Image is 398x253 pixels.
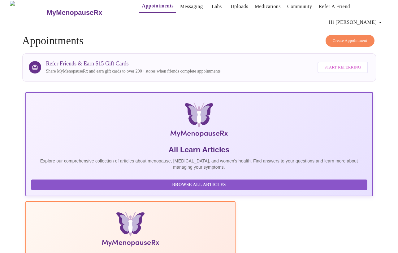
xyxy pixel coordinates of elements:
button: Medications [252,0,283,13]
a: MyMenopauseRx [46,2,127,24]
img: Menopause Manual [63,212,198,249]
a: Browse All Articles [31,182,369,187]
button: Start Referring [318,62,368,73]
button: Browse All Articles [31,180,367,190]
h5: All Learn Articles [31,145,367,155]
a: Labs [212,2,222,11]
a: Uploads [231,2,248,11]
span: Create Appointment [333,37,367,44]
a: Medications [255,2,281,11]
a: Start Referring [316,59,369,76]
button: Messaging [178,0,205,13]
h4: Appointments [22,35,376,47]
button: Community [285,0,315,13]
p: Explore our comprehensive collection of articles about menopause, [MEDICAL_DATA], and women's hea... [31,158,367,170]
button: Labs [207,0,227,13]
a: Community [287,2,312,11]
span: Hi [PERSON_NAME] [329,18,384,27]
a: Messaging [180,2,203,11]
button: Create Appointment [326,35,374,47]
img: MyMenopauseRx Logo [10,1,46,24]
img: MyMenopauseRx Logo [83,103,315,140]
span: Browse All Articles [37,181,361,189]
button: Hi [PERSON_NAME] [327,16,387,29]
h3: MyMenopauseRx [47,9,102,17]
a: Refer a Friend [319,2,350,11]
a: Appointments [142,2,173,10]
button: Refer a Friend [316,0,353,13]
button: Uploads [228,0,251,13]
span: Start Referring [324,64,361,71]
p: Share MyMenopauseRx and earn gift cards to over 200+ stores when friends complete appointments [46,68,221,74]
h3: Refer Friends & Earn $15 Gift Cards [46,60,221,67]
